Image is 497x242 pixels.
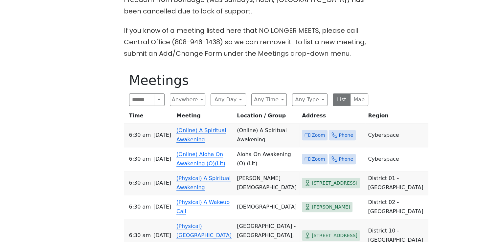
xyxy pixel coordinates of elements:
[129,93,154,106] input: Search
[365,123,428,147] td: Cyberspace
[333,93,351,106] button: List
[365,171,428,195] td: District 01 - [GEOGRAPHIC_DATA]
[176,175,231,191] a: (Physical) A Spiritual Awakening
[312,203,350,211] span: [PERSON_NAME]
[129,231,151,240] span: 6:30 AM
[365,195,428,219] td: District 02 - [GEOGRAPHIC_DATA]
[170,93,205,106] button: Anywhere
[154,93,164,106] button: Search
[339,155,353,163] span: Phone
[365,111,428,123] th: Region
[234,195,299,219] td: [DEMOGRAPHIC_DATA]
[129,202,151,212] span: 6:30 AM
[292,93,328,106] button: Any Type
[129,72,368,88] h1: Meetings
[174,111,234,123] th: Meeting
[312,131,325,139] span: Zoom
[312,155,325,163] span: Zoom
[299,111,365,123] th: Address
[234,111,299,123] th: Location / Group
[153,154,171,164] span: [DATE]
[176,127,226,143] a: (Online) A Spiritual Awakening
[129,178,151,188] span: 6:30 AM
[153,231,171,240] span: [DATE]
[129,131,151,140] span: 6:30 AM
[124,111,174,123] th: Time
[251,93,287,106] button: Any Time
[312,232,357,240] span: [STREET_ADDRESS]
[153,202,171,212] span: [DATE]
[129,154,151,164] span: 6:30 AM
[312,179,357,187] span: [STREET_ADDRESS]
[350,93,368,106] button: Map
[176,151,225,167] a: (Online) Aloha On Awakening (O)(Lit)
[176,199,230,214] a: (Physical) A Wakeup Call
[234,147,299,171] td: Aloha On Awakening (O) (Lit)
[365,147,428,171] td: Cyberspace
[234,171,299,195] td: [PERSON_NAME][DEMOGRAPHIC_DATA]
[153,178,171,188] span: [DATE]
[153,131,171,140] span: [DATE]
[234,123,299,147] td: (Online) A Spiritual Awakening
[124,25,373,59] p: If you know of a meeting listed here that NO LONGER MEETS, please call Central Office (808-946-14...
[211,93,246,106] button: Any Day
[339,131,353,139] span: Phone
